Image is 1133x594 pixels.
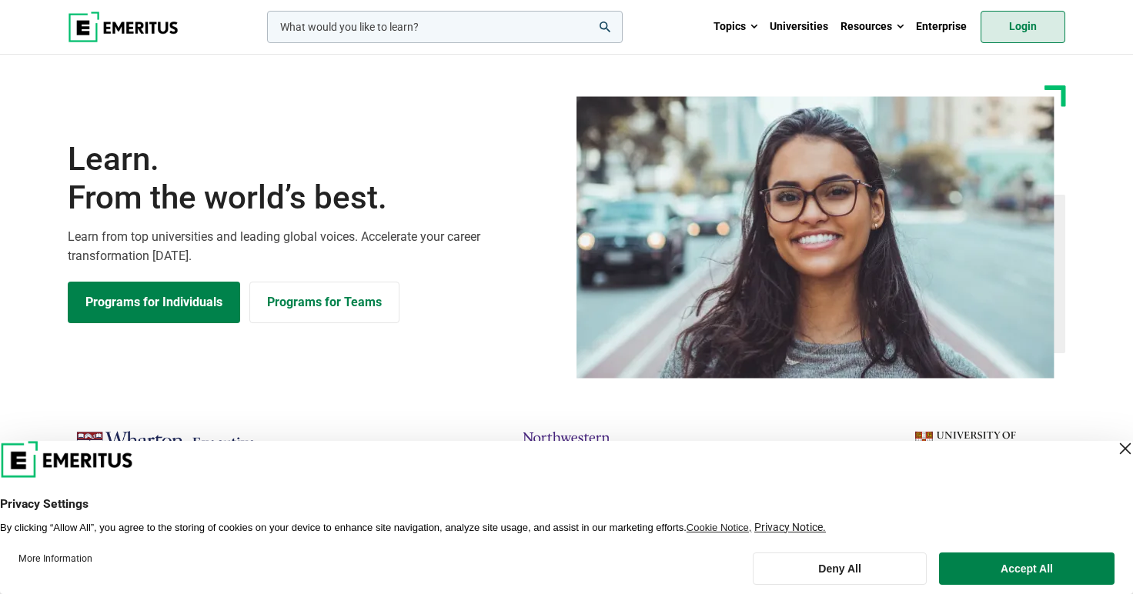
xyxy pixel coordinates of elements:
[68,282,240,323] a: Explore Programs
[981,11,1065,43] a: Login
[577,96,1054,379] img: Learn from the world's best
[874,425,1058,485] img: cambridge-judge-business-school
[275,425,459,485] img: columbia-business-school
[474,425,658,485] img: northwestern-kellogg
[267,11,623,43] input: woocommerce-product-search-field-0
[68,227,557,266] p: Learn from top universities and leading global voices. Accelerate your career transformation [DATE].
[674,425,858,485] a: MIT-xPRO
[674,425,858,485] img: MIT xPRO
[75,425,259,470] img: Wharton Executive Education
[249,282,399,323] a: Explore for Business
[68,140,557,218] h1: Learn.
[68,179,557,217] span: From the world’s best.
